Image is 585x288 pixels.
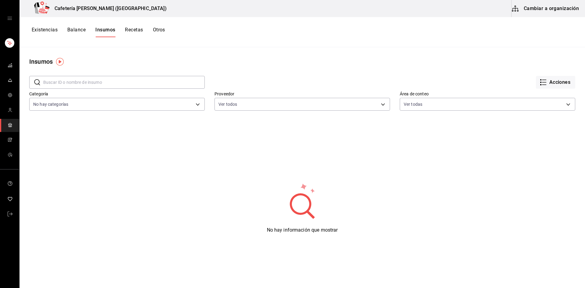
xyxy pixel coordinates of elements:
span: No hay categorías [33,101,68,107]
button: open drawer [7,16,12,21]
button: Otros [153,27,165,37]
label: Categoría [29,92,205,96]
input: Buscar ID o nombre de insumo [43,76,205,88]
label: Proveedor [214,92,390,96]
label: Área de conteo [400,92,575,96]
button: Acciones [536,76,575,89]
span: No hay información que mostrar [267,227,338,233]
span: Ver todos [218,101,237,107]
button: Existencias [32,27,58,37]
button: Balance [67,27,86,37]
button: Recetas [125,27,143,37]
span: Ver todas [404,101,422,107]
div: navigation tabs [32,27,165,37]
img: Tooltip marker [56,58,64,66]
button: Insumos [95,27,115,37]
div: Insumos [29,57,53,66]
h3: Cafetería [PERSON_NAME] ([GEOGRAPHIC_DATA]) [50,5,167,12]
